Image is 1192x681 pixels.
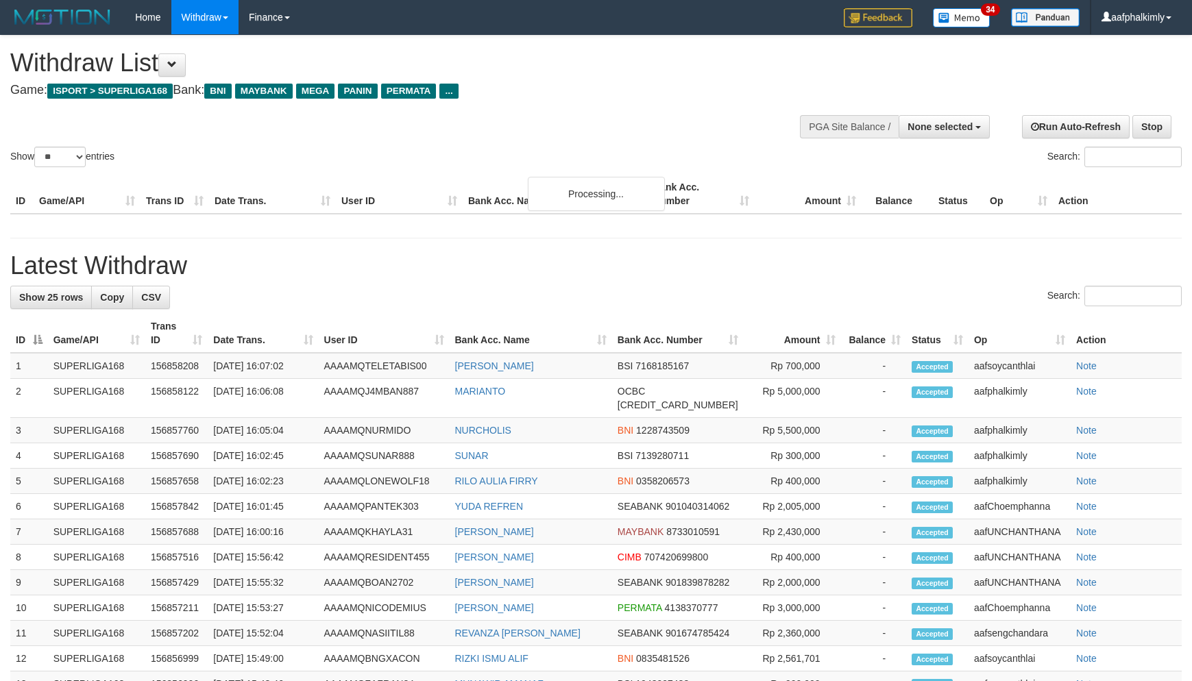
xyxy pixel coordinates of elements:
span: MEGA [296,84,335,99]
th: Action [1071,314,1182,353]
a: [PERSON_NAME] [455,552,534,562]
td: SUPERLIGA168 [48,418,145,443]
span: MAYBANK [618,526,664,537]
td: SUPERLIGA168 [48,646,145,671]
span: Copy 0835481526 to clipboard [636,653,690,664]
td: 1 [10,353,48,379]
a: Note [1076,577,1097,588]
span: BNI [618,425,633,436]
td: aafphalkimly [969,443,1071,469]
span: OCBC [618,386,645,397]
td: [DATE] 16:02:45 [208,443,318,469]
th: Date Trans.: activate to sort column ascending [208,314,318,353]
span: Accepted [912,628,953,640]
a: RIZKI ISMU ALIF [455,653,528,664]
span: Copy 901674785424 to clipboard [666,628,729,639]
span: BNI [618,475,633,486]
img: panduan.png [1011,8,1080,27]
td: SUPERLIGA168 [48,469,145,494]
td: 6 [10,494,48,519]
a: [PERSON_NAME] [455,526,534,537]
td: SUPERLIGA168 [48,379,145,418]
td: aafphalkimly [969,418,1071,443]
a: NURCHOLIS [455,425,511,436]
input: Search: [1084,147,1182,167]
span: Copy 707420699800 to clipboard [644,552,708,562]
td: - [841,545,907,570]
td: 9 [10,570,48,595]
td: [DATE] 16:07:02 [208,353,318,379]
th: Status [933,175,984,214]
td: aafUNCHANTHANA [969,570,1071,595]
td: 2 [10,379,48,418]
span: MAYBANK [235,84,293,99]
td: 156857658 [145,469,208,494]
span: 34 [981,3,999,16]
h4: Game: Bank: [10,84,781,97]
th: Game/API [34,175,141,214]
th: Bank Acc. Name [463,175,648,214]
a: RILO AULIA FIRRY [455,475,538,486]
td: SUPERLIGA168 [48,519,145,545]
span: Copy [100,292,124,303]
label: Search: [1047,147,1182,167]
th: Trans ID: activate to sort column ascending [145,314,208,353]
td: SUPERLIGA168 [48,595,145,621]
a: Copy [91,286,133,309]
td: SUPERLIGA168 [48,494,145,519]
span: Accepted [912,451,953,462]
th: User ID: activate to sort column ascending [319,314,450,353]
td: aafphalkimly [969,379,1071,418]
th: Bank Acc. Number: activate to sort column ascending [612,314,744,353]
td: aafChoemphanna [969,494,1071,519]
td: Rp 700,000 [744,353,841,379]
a: Note [1076,653,1097,664]
td: Rp 5,500,000 [744,418,841,443]
td: AAAAMQTELETABIS00 [319,353,450,379]
th: Balance [862,175,933,214]
th: Amount: activate to sort column ascending [744,314,841,353]
td: - [841,494,907,519]
span: None selected [908,121,973,132]
td: - [841,646,907,671]
td: - [841,570,907,595]
td: SUPERLIGA168 [48,545,145,570]
td: [DATE] 15:53:27 [208,595,318,621]
td: - [841,621,907,646]
td: - [841,443,907,469]
td: Rp 400,000 [744,545,841,570]
td: 156857516 [145,545,208,570]
td: 156858122 [145,379,208,418]
a: Note [1076,526,1097,537]
a: MARIANTO [455,386,506,397]
span: BNI [204,84,231,99]
th: Date Trans. [209,175,336,214]
td: [DATE] 16:02:23 [208,469,318,494]
td: AAAAMQKHAYLA31 [319,519,450,545]
td: - [841,519,907,545]
th: Balance: activate to sort column ascending [841,314,907,353]
td: [DATE] 16:05:04 [208,418,318,443]
span: BSI [618,360,633,371]
td: [DATE] 15:52:04 [208,621,318,646]
td: 4 [10,443,48,469]
th: Trans ID [141,175,209,214]
span: Copy 901839878282 to clipboard [666,577,729,588]
span: Accepted [912,386,953,398]
td: SUPERLIGA168 [48,570,145,595]
td: AAAAMQSUNAR888 [319,443,450,469]
span: CIMB [618,552,642,562]
span: Accepted [912,552,953,564]
a: Note [1076,628,1097,639]
span: Accepted [912,476,953,488]
a: Run Auto-Refresh [1022,115,1130,138]
td: AAAAMQRESIDENT455 [319,545,450,570]
th: User ID [336,175,463,214]
span: Copy 8733010591 to clipboard [666,526,720,537]
a: YUDA REFREN [455,501,524,512]
td: Rp 2,005,000 [744,494,841,519]
span: Accepted [912,603,953,615]
span: Copy 901040314062 to clipboard [666,501,729,512]
td: aafUNCHANTHANA [969,519,1071,545]
th: Op: activate to sort column ascending [969,314,1071,353]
